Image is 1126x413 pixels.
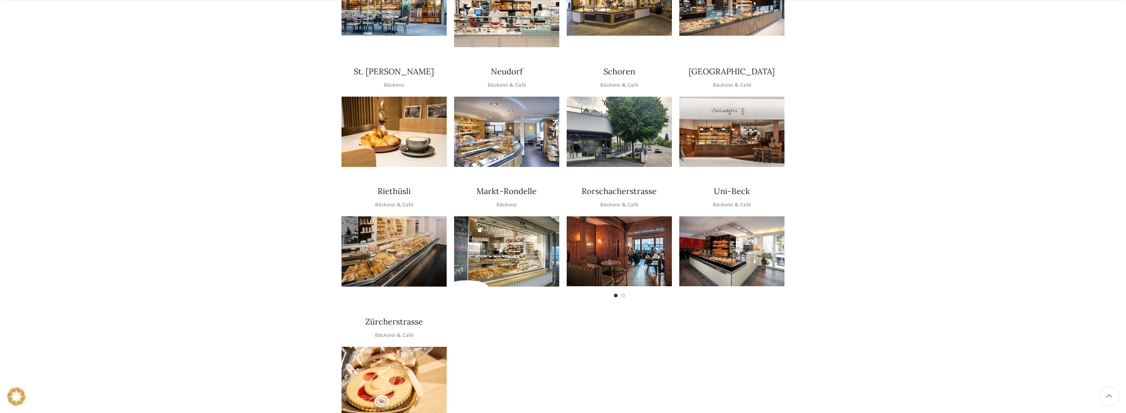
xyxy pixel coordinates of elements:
[375,331,413,339] p: Bäckerei & Café
[384,81,404,89] p: Bäckerei
[600,201,638,209] p: Bäckerei & Café
[378,185,411,197] h4: Riethüsli
[354,66,434,77] h4: St. [PERSON_NAME]
[342,216,447,287] img: Riethüsli-2
[477,185,537,197] h4: Markt-Rondelle
[614,294,618,297] li: Go to slide 1
[567,97,672,167] img: 0842cc03-b884-43c1-a0c9-0889ef9087d6 copy
[689,66,775,77] h4: [GEOGRAPHIC_DATA]
[679,216,784,286] img: rechts_09-1
[679,216,784,286] div: 1 / 1
[491,66,522,77] h4: Neudorf
[454,97,559,167] div: 1 / 1
[567,216,672,286] div: 1 / 2
[1100,387,1119,406] a: Scroll to top button
[342,97,447,167] img: schwyter-23
[582,185,657,197] h4: Rorschacherstrasse
[454,216,559,287] div: 1 / 1
[496,201,517,209] p: Bäckerei
[342,216,447,287] div: 1 / 1
[567,97,672,167] div: 1 / 1
[342,97,447,167] div: 1 / 1
[567,216,672,286] img: Rorschacherstrasse
[714,185,750,197] h4: Uni-Beck
[604,66,635,77] h4: Schoren
[365,316,423,328] h4: Zürcherstrasse
[454,97,559,167] img: Neudorf_1
[679,97,784,167] div: 1 / 1
[621,294,625,297] li: Go to slide 2
[679,97,784,167] img: Schwyter-1800x900
[375,201,413,209] p: Bäckerei & Café
[454,216,559,287] img: Rondelle_1
[713,81,751,89] p: Bäckerei & Café
[488,81,526,89] p: Bäckerei & Café
[713,201,751,209] p: Bäckerei & Café
[600,81,638,89] p: Bäckerei & Café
